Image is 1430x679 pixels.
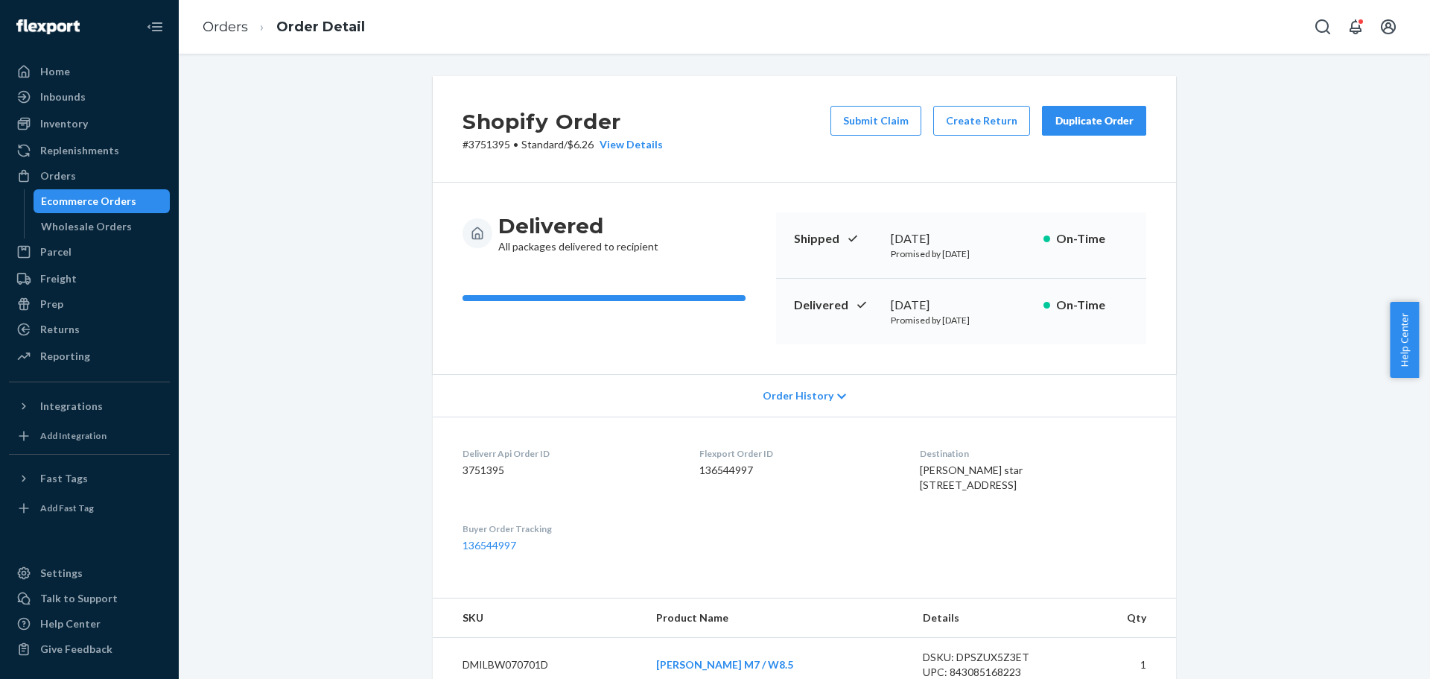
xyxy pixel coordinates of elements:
a: Inbounds [9,85,170,109]
div: Reporting [40,349,90,364]
p: Promised by [DATE] [891,247,1032,260]
img: Flexport logo [16,19,80,34]
div: Inbounds [40,89,86,104]
div: DSKU: DPSZUX5Z3ET [923,650,1063,665]
button: Integrations [9,394,170,418]
a: Inventory [9,112,170,136]
a: Settings [9,561,170,585]
dt: Buyer Order Tracking [463,522,676,535]
p: # 3751395 / $6.26 [463,137,663,152]
dt: Flexport Order ID [699,447,897,460]
div: [DATE] [891,297,1032,314]
div: Duplicate Order [1055,113,1134,128]
div: Prep [40,297,63,312]
a: [PERSON_NAME] M7 / W8.5 [656,658,793,671]
th: SKU [433,599,644,638]
p: Shipped [794,230,879,247]
a: Prep [9,292,170,316]
a: Home [9,60,170,83]
div: Fast Tags [40,471,88,486]
h2: Shopify Order [463,106,663,137]
a: Wholesale Orders [34,215,171,239]
div: Settings [40,566,83,581]
span: [PERSON_NAME] star [STREET_ADDRESS] [920,464,1023,491]
span: • [513,138,518,151]
a: Order Detail [276,19,365,35]
p: On-Time [1056,297,1128,314]
button: Open notifications [1341,12,1370,42]
dd: 136544997 [699,463,897,478]
a: Replenishments [9,139,170,162]
a: Freight [9,267,170,291]
div: All packages delivered to recipient [498,212,658,254]
dd: 3751395 [463,463,676,478]
th: Product Name [644,599,912,638]
div: Give Feedback [40,642,112,657]
a: Talk to Support [9,587,170,610]
a: Orders [203,19,248,35]
a: Reporting [9,344,170,368]
div: Home [40,64,70,79]
div: Freight [40,271,77,286]
button: Give Feedback [9,637,170,661]
button: View Details [594,137,663,152]
p: On-Time [1056,230,1128,247]
div: Replenishments [40,143,119,158]
div: Add Integration [40,429,107,442]
button: Open account menu [1373,12,1403,42]
a: Orders [9,164,170,188]
a: Returns [9,318,170,341]
div: Wholesale Orders [41,219,132,234]
th: Qty [1075,599,1176,638]
div: Talk to Support [40,591,118,606]
button: Submit Claim [830,106,921,136]
ol: breadcrumbs [191,5,377,49]
a: Ecommerce Orders [34,189,171,213]
a: Add Integration [9,424,170,448]
div: Returns [40,322,80,337]
span: Standard [521,138,564,151]
div: Inventory [40,116,88,131]
a: Add Fast Tag [9,496,170,520]
div: [DATE] [891,230,1032,247]
div: Orders [40,168,76,183]
p: Promised by [DATE] [891,314,1032,326]
button: Open Search Box [1308,12,1338,42]
th: Details [911,599,1075,638]
div: Help Center [40,616,101,631]
h3: Delivered [498,212,658,239]
button: Fast Tags [9,467,170,490]
a: Help Center [9,612,170,636]
span: Order History [763,388,833,403]
button: Create Return [933,106,1030,136]
a: Parcel [9,240,170,264]
a: 136544997 [463,539,516,552]
p: Delivered [794,297,879,314]
dt: Deliverr Api Order ID [463,447,676,460]
button: Close Navigation [140,12,170,42]
div: Integrations [40,399,103,414]
button: Duplicate Order [1042,106,1146,136]
div: Add Fast Tag [40,502,94,514]
div: Parcel [40,244,71,259]
button: Help Center [1390,302,1419,378]
div: Ecommerce Orders [41,194,136,209]
dt: Destination [920,447,1146,460]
